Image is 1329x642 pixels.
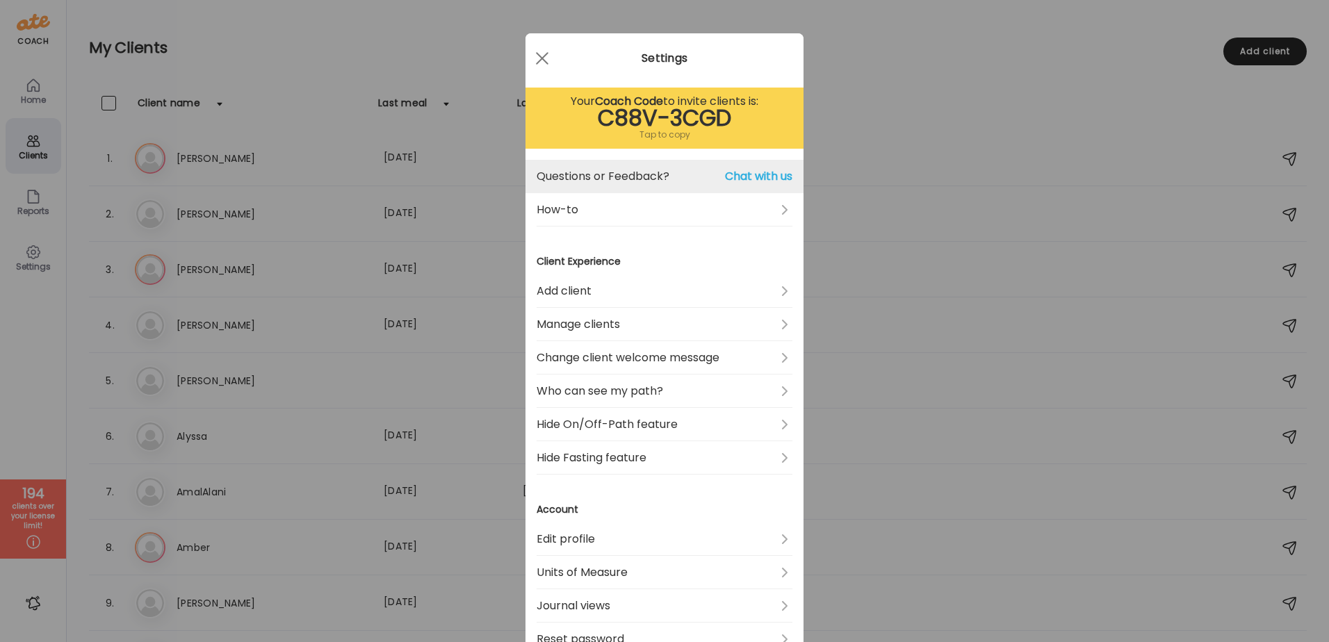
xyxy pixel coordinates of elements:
[525,50,804,67] div: Settings
[537,110,792,126] div: C88V-3CGD
[537,341,792,374] a: Change client welcome message
[537,193,792,227] a: How-to
[537,589,792,623] a: Journal views
[537,522,792,556] a: Edit profile
[725,168,792,185] span: Chat with us
[537,556,792,589] a: Units of Measure
[595,93,663,109] b: Coach Code
[537,441,792,475] a: Hide Fasting feature
[537,374,792,408] a: Who can see my path?
[537,126,792,143] div: Tap to copy
[537,308,792,341] a: Manage clients
[537,254,792,269] h3: Client Experience
[537,93,792,110] div: Your to invite clients is:
[537,160,792,193] a: Questions or Feedback?Chat with us
[537,274,792,308] a: Add client
[537,408,792,441] a: Hide On/Off-Path feature
[537,502,792,517] h3: Account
